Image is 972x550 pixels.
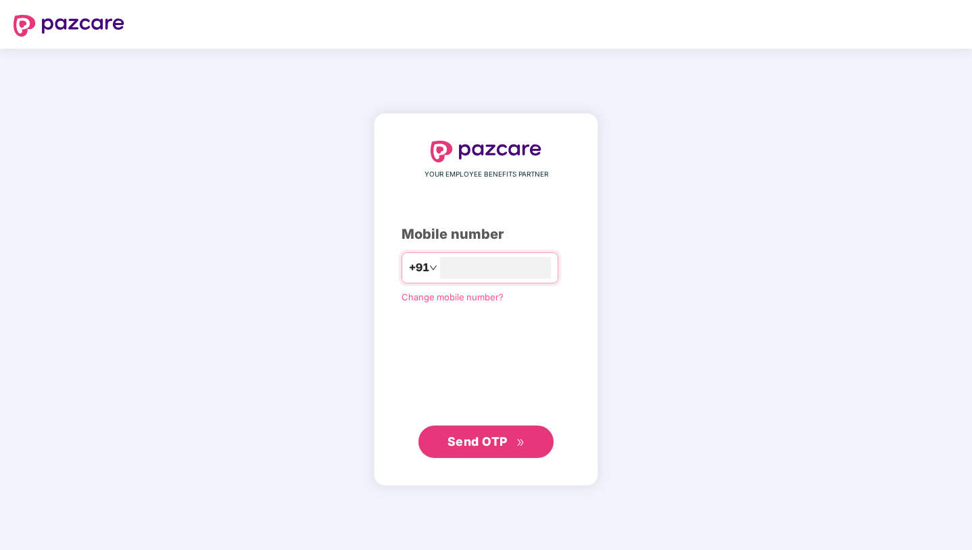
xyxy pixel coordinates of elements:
[424,169,548,180] span: YOUR EMPLOYEE BENEFITS PARTNER
[409,259,429,276] span: +91
[429,264,437,272] span: down
[418,426,554,458] button: Send OTPdouble-right
[516,438,525,447] span: double-right
[402,224,570,245] div: Mobile number
[431,141,541,162] img: logo
[447,434,508,449] span: Send OTP
[14,15,124,37] img: logo
[402,292,504,302] a: Change mobile number?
